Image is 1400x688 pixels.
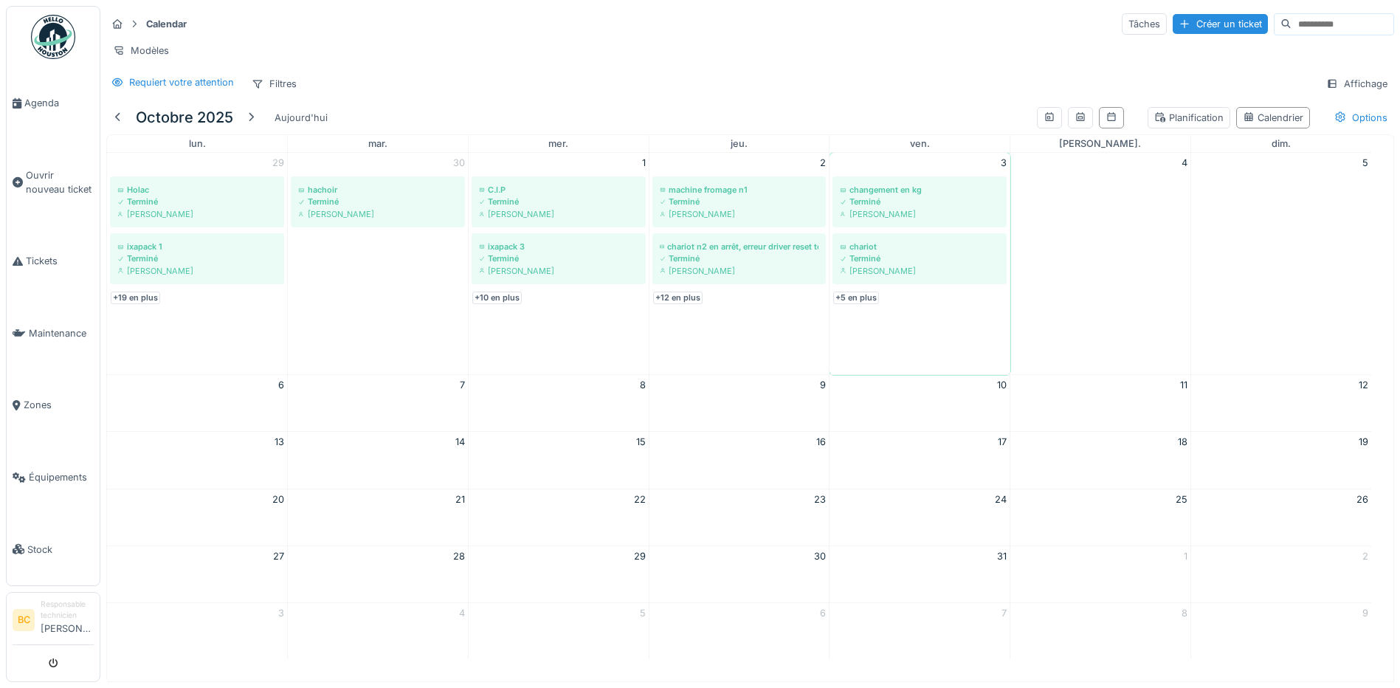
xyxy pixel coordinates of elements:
[817,603,829,623] a: 6 novembre 2025
[994,375,1010,395] a: 10 octobre 2025
[117,241,277,252] div: ixapack 1
[1175,432,1190,452] a: 18 octobre 2025
[994,546,1010,566] a: 31 octobre 2025
[457,375,468,395] a: 7 octobre 2025
[468,375,649,432] td: 8 octobre 2025
[649,375,830,432] td: 9 octobre 2025
[136,109,233,126] h5: octobre 2025
[840,196,999,207] div: Terminé
[653,292,703,304] a: +12 en plus
[288,489,469,546] td: 21 octobre 2025
[649,602,830,659] td: 6 novembre 2025
[298,208,458,220] div: [PERSON_NAME]
[649,432,830,489] td: 16 octobre 2025
[270,546,287,566] a: 27 octobre 2025
[479,265,638,277] div: [PERSON_NAME]
[111,292,160,304] a: +19 en plus
[468,489,649,546] td: 22 octobre 2025
[245,73,303,94] div: Filtres
[479,252,638,264] div: Terminé
[107,546,288,602] td: 27 octobre 2025
[660,208,819,220] div: [PERSON_NAME]
[269,108,334,128] div: Aujourd'hui
[830,153,1010,375] td: 3 octobre 2025
[275,603,287,623] a: 3 novembre 2025
[26,168,94,196] span: Ouvrir nouveau ticket
[817,153,829,173] a: 2 octobre 2025
[275,375,287,395] a: 6 octobre 2025
[1179,153,1190,173] a: 4 octobre 2025
[1173,14,1268,34] div: Créer un ticket
[7,513,100,585] a: Stock
[24,398,94,412] span: Zones
[649,153,830,375] td: 2 octobre 2025
[1173,489,1190,509] a: 25 octobre 2025
[1177,375,1190,395] a: 11 octobre 2025
[1359,546,1371,566] a: 2 novembre 2025
[1190,602,1371,659] td: 9 novembre 2025
[29,326,94,340] span: Maintenance
[840,208,999,220] div: [PERSON_NAME]
[998,153,1010,173] a: 3 octobre 2025
[107,153,288,375] td: 29 septembre 2025
[1010,489,1191,546] td: 25 octobre 2025
[1190,489,1371,546] td: 26 octobre 2025
[1010,546,1191,602] td: 1 novembre 2025
[660,252,819,264] div: Terminé
[1056,135,1144,152] a: samedi
[813,432,829,452] a: 16 octobre 2025
[639,153,649,173] a: 1 octobre 2025
[631,546,649,566] a: 29 octobre 2025
[637,375,649,395] a: 8 octobre 2025
[1122,13,1167,35] div: Tâches
[1010,375,1191,432] td: 11 octobre 2025
[1359,153,1371,173] a: 5 octobre 2025
[1269,135,1294,152] a: dimanche
[472,292,522,304] a: +10 en plus
[140,17,193,31] strong: Calendar
[298,184,458,196] div: hachoir
[1154,111,1224,125] div: Planification
[840,265,999,277] div: [PERSON_NAME]
[631,489,649,509] a: 22 octobre 2025
[288,153,469,375] td: 30 septembre 2025
[117,196,277,207] div: Terminé
[186,135,209,152] a: lundi
[1190,153,1371,375] td: 5 octobre 2025
[26,254,94,268] span: Tickets
[456,603,468,623] a: 4 novembre 2025
[24,96,94,110] span: Agenda
[1320,73,1394,94] div: Affichage
[660,241,819,252] div: chariot n2 en arrêt, erreur driver reset test ok
[1190,546,1371,602] td: 2 novembre 2025
[29,470,94,484] span: Équipements
[728,135,751,152] a: jeudi
[1328,107,1394,128] div: Options
[840,184,999,196] div: changement en kg
[288,602,469,659] td: 4 novembre 2025
[27,543,94,557] span: Stock
[468,602,649,659] td: 5 novembre 2025
[117,184,277,196] div: Holac
[298,196,458,207] div: Terminé
[129,75,234,89] div: Requiert votre attention
[840,252,999,264] div: Terminé
[117,252,277,264] div: Terminé
[272,432,287,452] a: 13 octobre 2025
[13,609,35,631] li: BC
[41,599,94,641] li: [PERSON_NAME]
[833,292,879,304] a: +5 en plus
[479,184,638,196] div: C.I.P
[107,489,288,546] td: 20 octobre 2025
[1359,603,1371,623] a: 9 novembre 2025
[1010,432,1191,489] td: 18 octobre 2025
[468,432,649,489] td: 15 octobre 2025
[545,135,571,152] a: mercredi
[41,599,94,622] div: Responsable technicien
[7,140,100,226] a: Ouvrir nouveau ticket
[7,225,100,297] a: Tickets
[811,489,829,509] a: 23 octobre 2025
[7,369,100,441] a: Zones
[13,599,94,645] a: BC Responsable technicien[PERSON_NAME]
[1354,489,1371,509] a: 26 octobre 2025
